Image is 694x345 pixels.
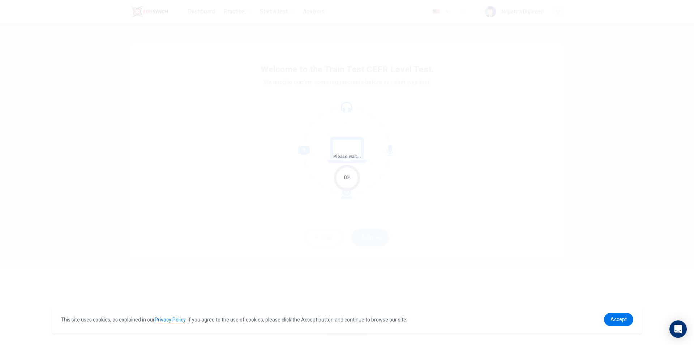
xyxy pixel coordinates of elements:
[344,174,351,182] div: 0%
[61,317,407,323] span: This site uses cookies, as explained in our . If you agree to the use of cookies, please click th...
[604,313,633,326] a: dismiss cookie message
[155,317,185,323] a: Privacy Policy
[52,306,642,333] div: cookieconsent
[333,154,361,159] span: Please wait...
[669,320,687,338] div: Open Intercom Messenger
[611,316,627,322] span: Accept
